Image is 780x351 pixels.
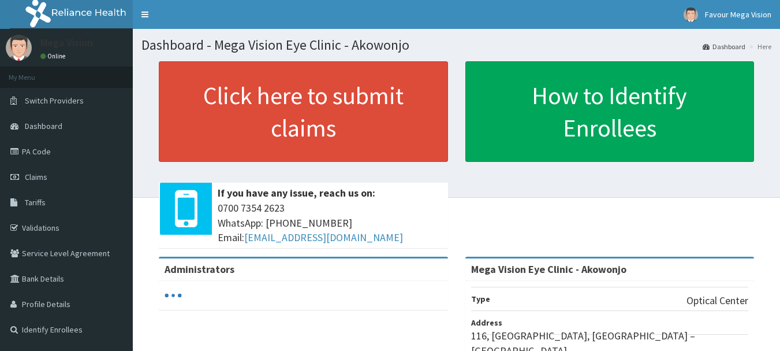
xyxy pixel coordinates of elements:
[244,231,403,244] a: [EMAIL_ADDRESS][DOMAIN_NAME]
[471,294,490,304] b: Type
[165,287,182,304] svg: audio-loading
[25,95,84,106] span: Switch Providers
[25,197,46,208] span: Tariffs
[25,172,47,182] span: Claims
[165,263,234,276] b: Administrators
[686,293,748,308] p: Optical Center
[6,35,32,61] img: User Image
[705,9,771,20] span: Favour Mega Vision
[684,8,698,22] img: User Image
[40,38,93,48] p: Mega Vision
[218,201,442,245] span: 0700 7354 2623 WhatsApp: [PHONE_NUMBER] Email:
[471,317,502,328] b: Address
[703,42,745,51] a: Dashboard
[747,42,771,51] li: Here
[159,61,448,162] a: Click here to submit claims
[40,52,68,60] a: Online
[465,61,755,162] a: How to Identify Enrollees
[471,263,626,276] strong: Mega Vision Eye Clinic - Akowonjo
[25,121,62,131] span: Dashboard
[141,38,771,53] h1: Dashboard - Mega Vision Eye Clinic - Akowonjo
[218,186,375,199] b: If you have any issue, reach us on:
